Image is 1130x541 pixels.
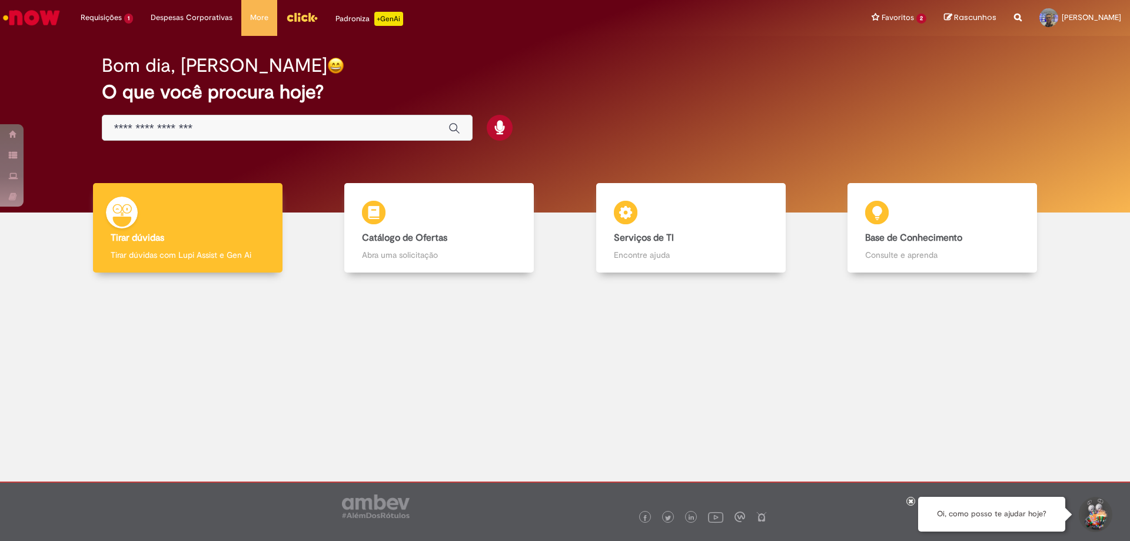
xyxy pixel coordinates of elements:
p: +GenAi [374,12,403,26]
p: Consulte e aprenda [865,249,1019,261]
h2: O que você procura hoje? [102,82,1029,102]
p: Tirar dúvidas com Lupi Assist e Gen Ai [111,249,265,261]
a: Catálogo de Ofertas Abra uma solicitação [314,183,566,273]
img: click_logo_yellow_360x200.png [286,8,318,26]
b: Serviços de TI [614,232,674,244]
img: ServiceNow [1,6,62,29]
p: Encontre ajuda [614,249,768,261]
a: Rascunhos [944,12,996,24]
span: Despesas Corporativas [151,12,232,24]
button: Iniciar Conversa de Suporte [1077,497,1112,532]
b: Tirar dúvidas [111,232,164,244]
img: logo_footer_twitter.png [665,515,671,521]
div: Oi, como posso te ajudar hoje? [918,497,1065,532]
a: Serviços de TI Encontre ajuda [565,183,817,273]
p: Abra uma solicitação [362,249,516,261]
span: Rascunhos [954,12,996,23]
img: logo_footer_ambev_rotulo_gray.png [342,494,410,518]
b: Catálogo de Ofertas [362,232,447,244]
span: Favoritos [882,12,914,24]
span: 1 [124,14,133,24]
h2: Bom dia, [PERSON_NAME] [102,55,327,76]
img: logo_footer_facebook.png [642,515,648,521]
img: logo_footer_linkedin.png [689,515,694,522]
img: happy-face.png [327,57,344,74]
img: logo_footer_youtube.png [708,509,723,525]
a: Base de Conhecimento Consulte e aprenda [817,183,1069,273]
a: Tirar dúvidas Tirar dúvidas com Lupi Assist e Gen Ai [62,183,314,273]
span: 2 [916,14,926,24]
div: Padroniza [335,12,403,26]
span: Requisições [81,12,122,24]
img: logo_footer_naosei.png [756,512,767,522]
b: Base de Conhecimento [865,232,962,244]
img: logo_footer_workplace.png [734,512,745,522]
span: [PERSON_NAME] [1062,12,1121,22]
span: More [250,12,268,24]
